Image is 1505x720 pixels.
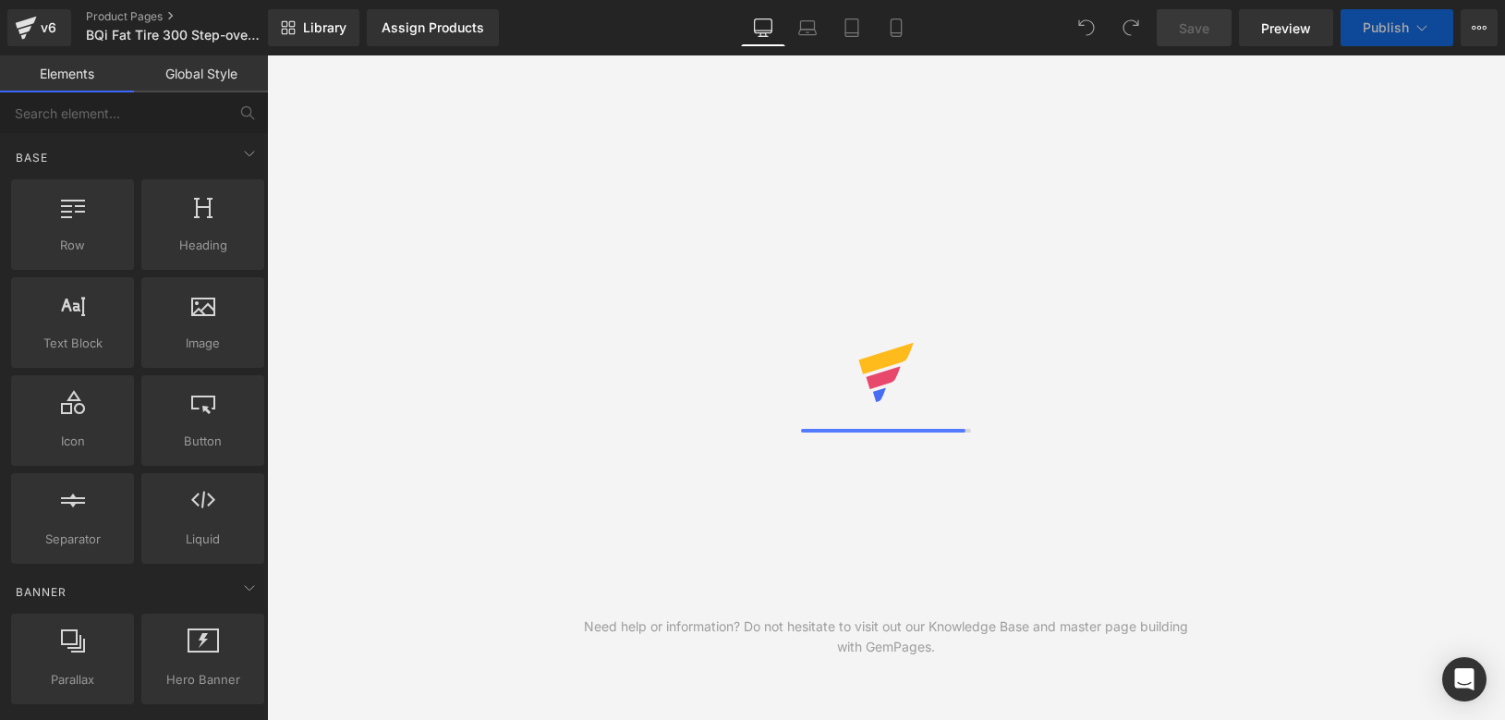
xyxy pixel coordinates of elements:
button: Publish [1341,9,1453,46]
span: BQi Fat Tire 300 Step-over BK [86,28,263,43]
span: Save [1179,18,1209,38]
span: Button [147,432,259,451]
a: v6 [7,9,71,46]
span: Image [147,334,259,353]
a: Laptop [785,9,830,46]
a: Preview [1239,9,1333,46]
span: Text Block [17,334,128,353]
a: New Library [268,9,359,46]
div: Assign Products [382,20,484,35]
span: Base [14,149,50,166]
span: Heading [147,236,259,255]
span: Preview [1261,18,1311,38]
span: Icon [17,432,128,451]
span: Liquid [147,530,259,549]
span: Separator [17,530,128,549]
button: More [1461,9,1498,46]
a: Tablet [830,9,874,46]
button: Redo [1112,9,1149,46]
div: Need help or information? Do not hesitate to visit out our Knowledge Base and master page buildin... [577,616,1196,657]
div: v6 [37,16,60,40]
div: Open Intercom Messenger [1442,657,1487,702]
a: Product Pages [86,9,298,24]
span: Library [303,19,346,36]
a: Desktop [741,9,785,46]
span: Banner [14,583,68,601]
span: Parallax [17,670,128,689]
a: Global Style [134,55,268,92]
span: Hero Banner [147,670,259,689]
span: Row [17,236,128,255]
button: Undo [1068,9,1105,46]
a: Mobile [874,9,918,46]
span: Publish [1363,20,1409,35]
